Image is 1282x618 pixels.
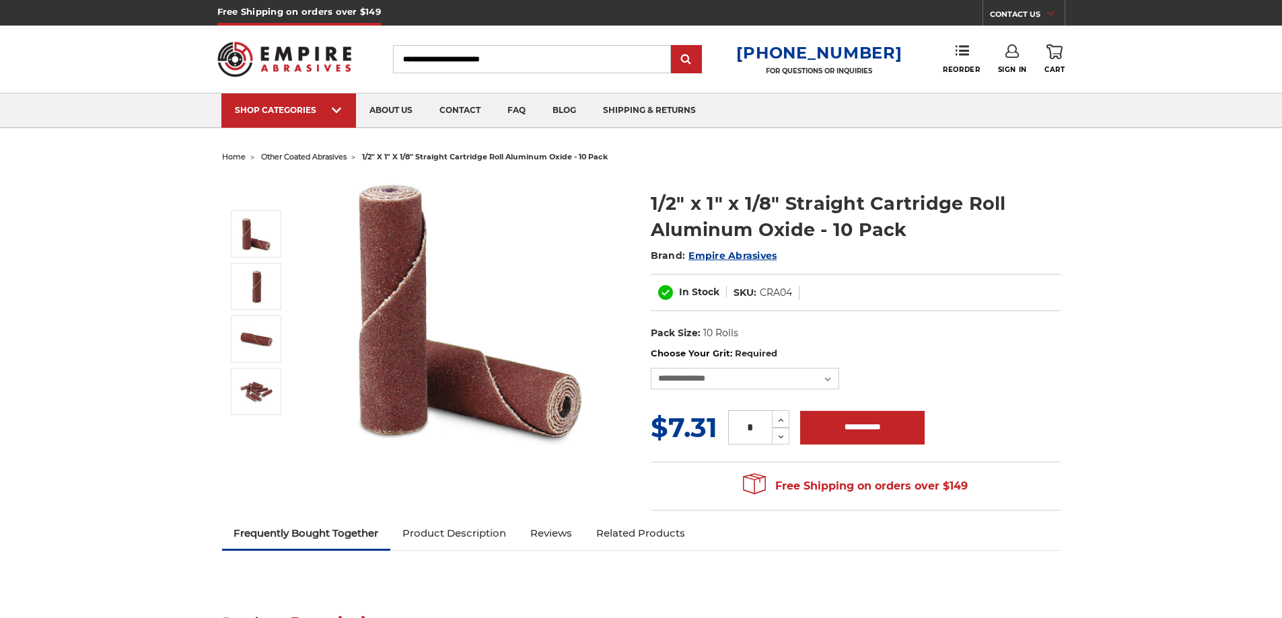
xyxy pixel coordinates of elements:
a: faq [494,93,539,128]
a: Empire Abrasives [688,249,777,262]
dd: 10 Rolls [703,326,738,340]
p: FOR QUESTIONS OR INQUIRIES [736,67,902,75]
a: other coated abrasives [261,152,347,161]
img: Empire Abrasives [217,33,352,85]
img: Cartridge Roll 1/2" x 1" x 1/8" Straight A/O [240,322,273,356]
span: Brand: [651,249,686,262]
img: Cartridge Roll 1/2" x 1" x 1/8" Straight Aluminum oxide [240,375,273,408]
dt: Pack Size: [651,326,701,340]
a: contact [426,93,494,128]
dt: SKU: [734,286,756,300]
span: 1/2" x 1" x 1/8" straight cartridge roll aluminum oxide - 10 pack [362,152,608,161]
img: Cartridge Roll 1/2" x 1" x 1/8" Straight [240,217,273,251]
a: [PHONE_NUMBER] [736,43,902,63]
img: Cartridge Roll 1/2" x 1" x 1/8" Straight [240,270,273,303]
span: Reorder [943,65,980,74]
a: Product Description [390,518,518,548]
span: Cart [1044,65,1065,74]
a: Reorder [943,44,980,73]
span: $7.31 [651,411,717,444]
a: home [222,152,246,161]
small: Required [735,348,777,358]
a: CONTACT US [990,7,1065,26]
a: Related Products [584,518,697,548]
a: Frequently Bought Together [222,518,391,548]
a: Reviews [518,518,584,548]
span: Free Shipping on orders over $149 [743,473,968,500]
dd: CRA04 [760,286,792,300]
span: Sign In [998,65,1027,74]
a: Cart [1044,44,1065,74]
a: blog [539,93,590,128]
label: Choose Your Grit: [651,347,1061,360]
a: about us [356,93,426,128]
span: In Stock [679,286,719,298]
img: Cartridge Roll 1/2" x 1" x 1/8" Straight [337,176,606,445]
div: SHOP CATEGORIES [235,105,343,115]
h1: 1/2" x 1" x 1/8" Straight Cartridge Roll Aluminum Oxide - 10 Pack [651,190,1061,243]
input: Submit [673,46,700,73]
a: shipping & returns [590,93,709,128]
